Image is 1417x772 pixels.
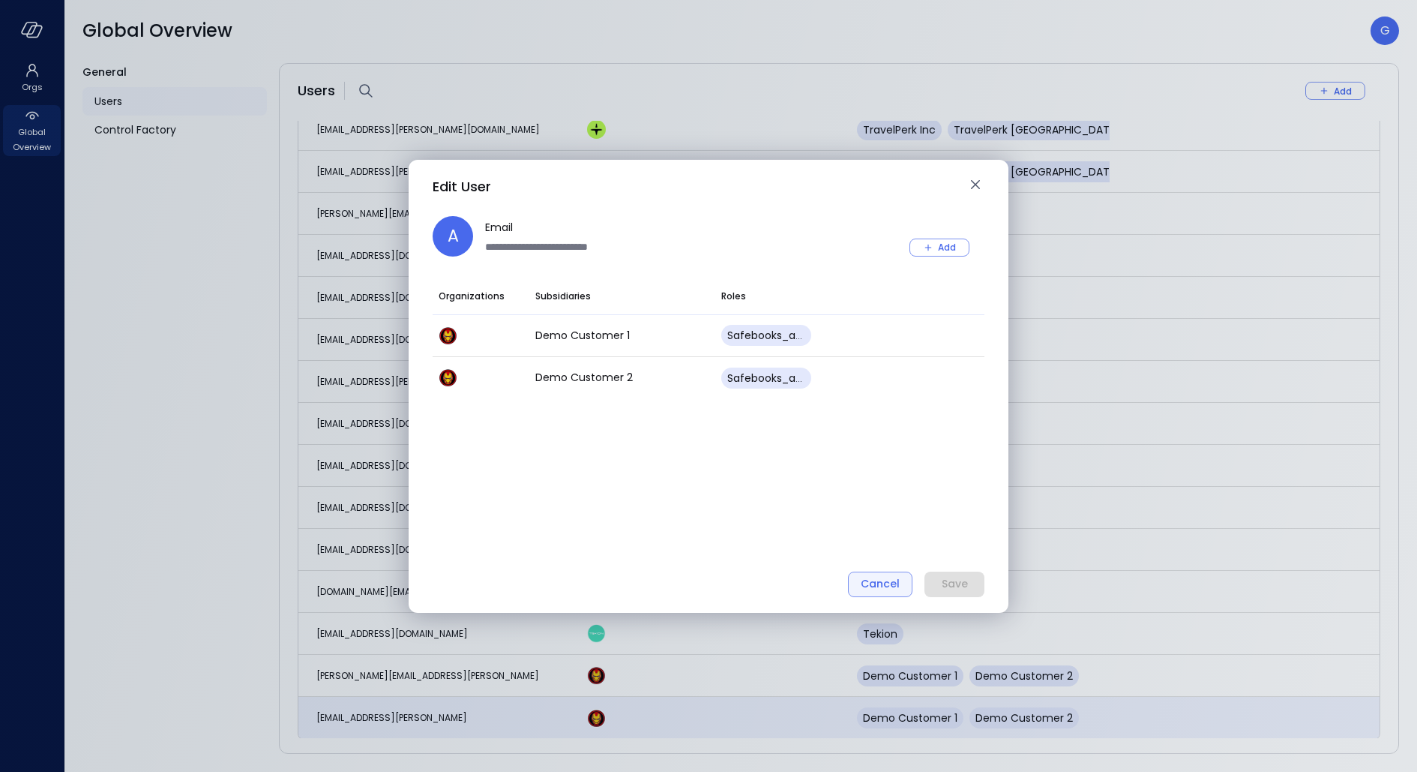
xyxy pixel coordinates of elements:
img: scnakozdowacoarmaydw [439,368,457,387]
span: Subsidiaries [535,289,591,304]
span: Roles [721,289,746,304]
div: Add [938,239,956,255]
button: Cancel [848,572,912,597]
div: Demo Customer [439,326,523,345]
span: Organizations [439,289,505,304]
div: Cancel [861,575,900,593]
div: Demo Customer [439,368,523,387]
div: safebooks_admin [721,368,811,389]
img: scnakozdowacoarmaydw [439,326,457,345]
div: safebooks_admin [721,325,811,346]
span: safebooks_admin [727,371,822,386]
p: Demo Customer 1 [535,328,709,344]
p: A [448,224,459,248]
label: Email [485,219,710,236]
button: Add [909,239,969,257]
span: safebooks_admin [727,328,822,343]
p: Demo Customer 2 [535,370,709,386]
span: Edit User [433,177,491,196]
